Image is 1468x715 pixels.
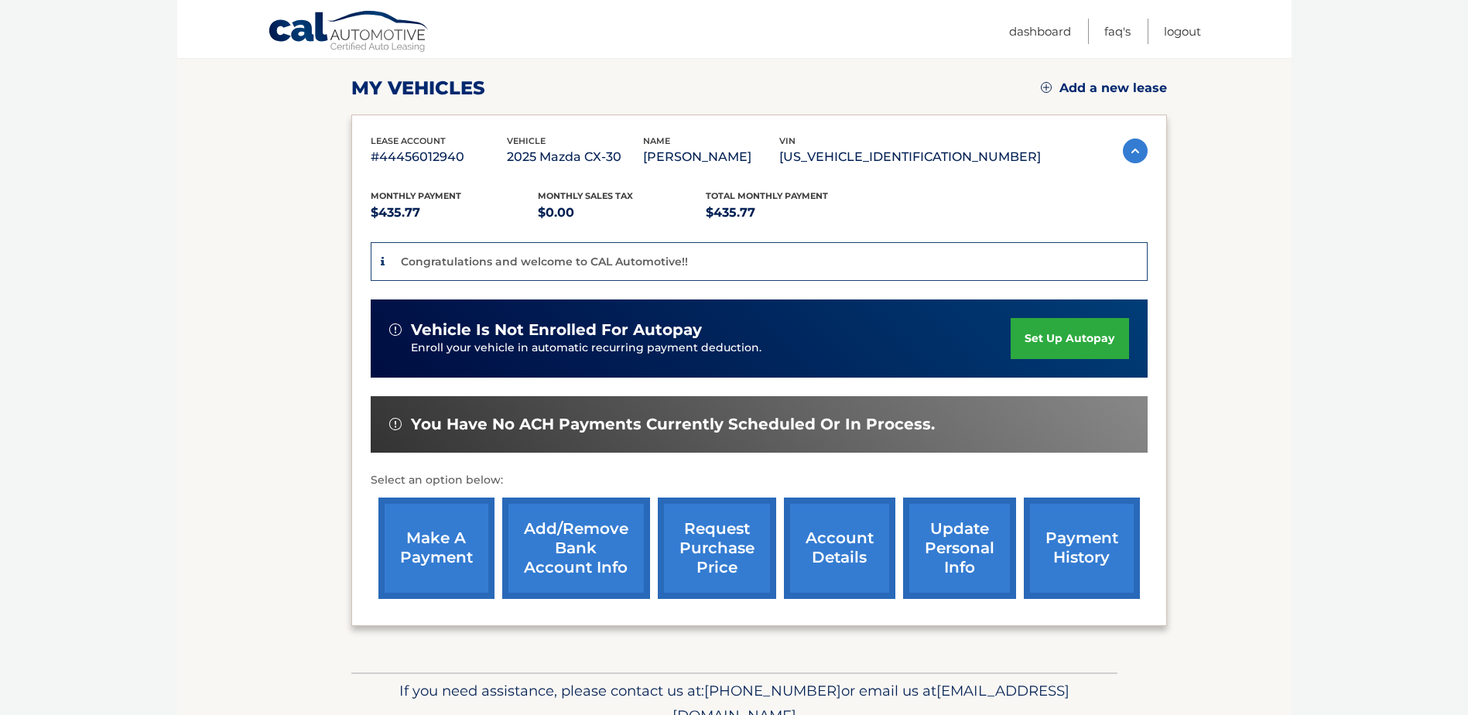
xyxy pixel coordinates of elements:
[1041,82,1052,93] img: add.svg
[389,418,402,430] img: alert-white.svg
[658,498,776,599] a: request purchase price
[1104,19,1131,44] a: FAQ's
[704,682,841,700] span: [PHONE_NUMBER]
[389,323,402,336] img: alert-white.svg
[268,10,430,55] a: Cal Automotive
[1041,80,1167,96] a: Add a new lease
[1123,139,1148,163] img: accordion-active.svg
[706,190,828,201] span: Total Monthly Payment
[371,190,461,201] span: Monthly Payment
[1024,498,1140,599] a: payment history
[706,202,874,224] p: $435.77
[507,135,546,146] span: vehicle
[538,190,633,201] span: Monthly sales Tax
[538,202,706,224] p: $0.00
[351,77,485,100] h2: my vehicles
[784,498,895,599] a: account details
[411,340,1011,357] p: Enroll your vehicle in automatic recurring payment deduction.
[502,498,650,599] a: Add/Remove bank account info
[411,320,702,340] span: vehicle is not enrolled for autopay
[643,135,670,146] span: name
[779,135,796,146] span: vin
[507,146,643,168] p: 2025 Mazda CX-30
[371,202,539,224] p: $435.77
[411,415,935,434] span: You have no ACH payments currently scheduled or in process.
[371,471,1148,490] p: Select an option below:
[1009,19,1071,44] a: Dashboard
[1011,318,1128,359] a: set up autopay
[401,255,688,269] p: Congratulations and welcome to CAL Automotive!!
[378,498,494,599] a: make a payment
[371,146,507,168] p: #44456012940
[903,498,1016,599] a: update personal info
[1164,19,1201,44] a: Logout
[779,146,1041,168] p: [US_VEHICLE_IDENTIFICATION_NUMBER]
[643,146,779,168] p: [PERSON_NAME]
[371,135,446,146] span: lease account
